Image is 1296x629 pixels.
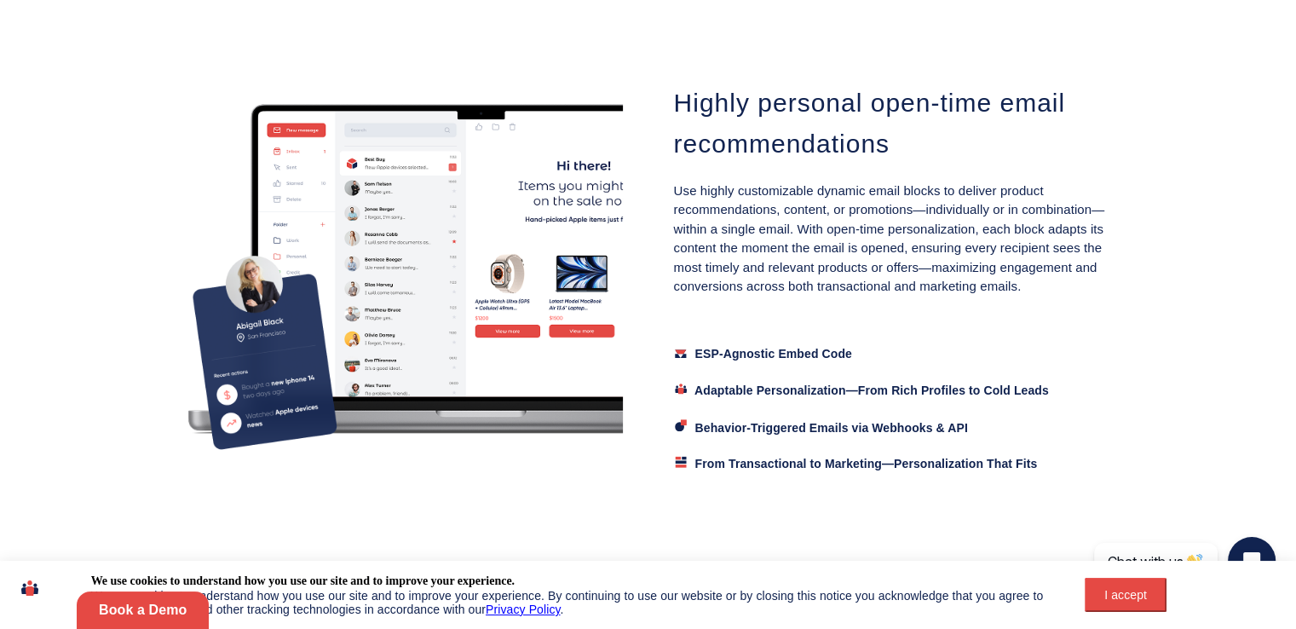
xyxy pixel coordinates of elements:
div: We use cookies to understand how you use our site and to improve your experience. By continuing t... [91,589,1046,616]
div: I accept [1095,588,1156,602]
img: icon [21,574,39,603]
span: Adaptable Personalization—From Rich Profiles to Cold Leads [694,384,1049,397]
a: Book a Demo [77,591,209,629]
span: ESP-Agnostic Embed Code [695,347,852,361]
span: Behavior-Triggered Emails via Webhooks & API [695,420,968,434]
div: We use cookies to understand how you use our site and to improve your experience. [91,574,515,589]
a: Privacy Policy [486,603,561,616]
p: Use highly customizable dynamic email blocks to deliver product recommendations, content, or prom... [674,182,1109,297]
h3: Highly personal open-time email recommendations [674,83,1109,164]
button: I accept [1085,578,1166,612]
span: From Transactional to Marketing—Personalization That Fits [695,457,1038,470]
